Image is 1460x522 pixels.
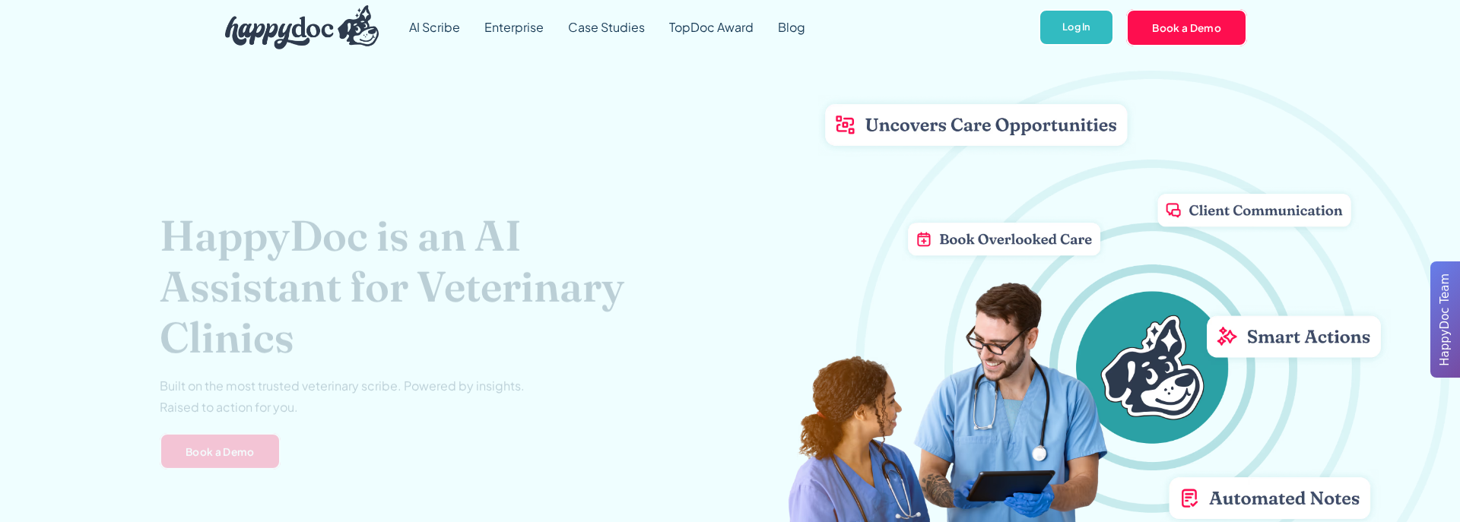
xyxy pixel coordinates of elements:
[213,2,379,53] a: home
[225,5,379,49] img: HappyDoc Logo: A happy dog with his ear up, listening.
[160,375,525,417] p: Built on the most trusted veterinary scribe. Powered by insights. Raised to action for you.
[1039,9,1114,46] a: Log In
[160,210,673,363] h1: HappyDoc is an AI Assistant for Veterinary Clinics
[1126,9,1247,46] a: Book a Demo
